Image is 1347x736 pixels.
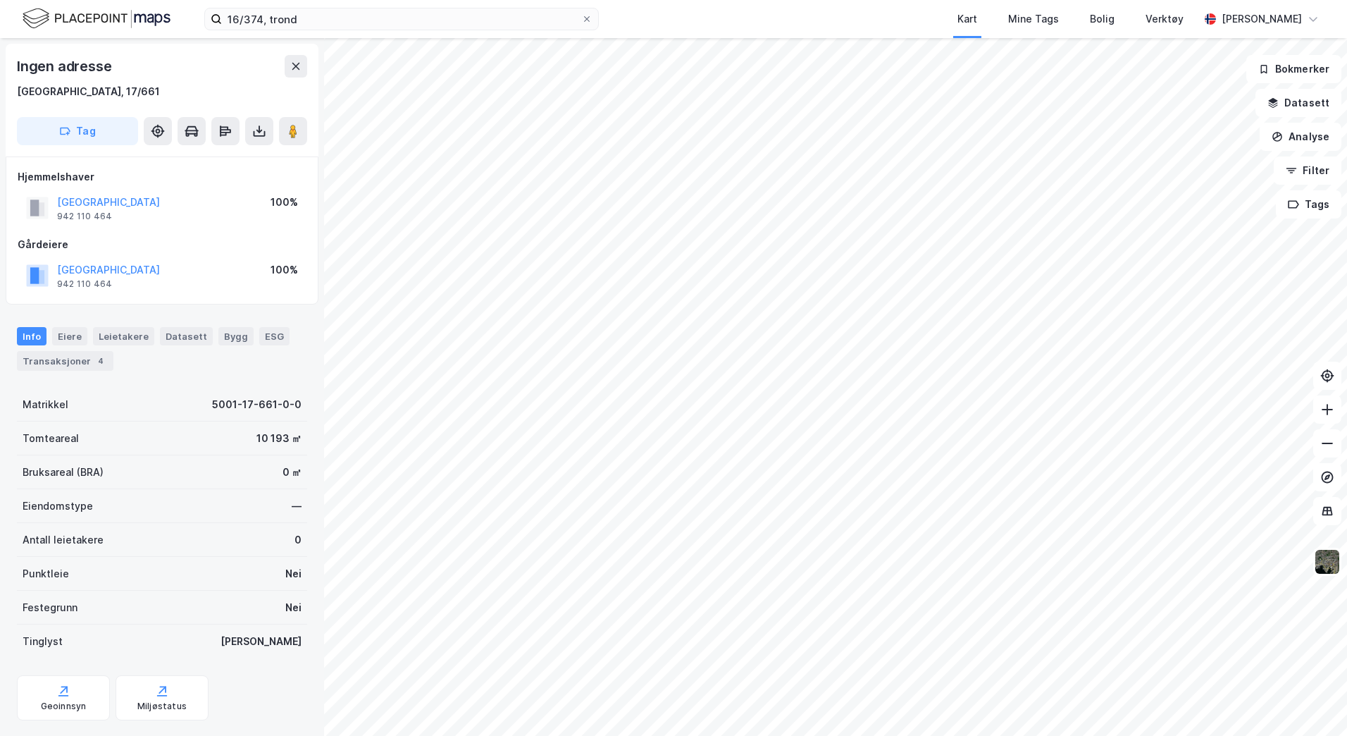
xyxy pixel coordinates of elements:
div: 10 193 ㎡ [256,430,302,447]
div: 942 110 464 [57,211,112,222]
div: Eiendomstype [23,498,93,515]
div: — [292,498,302,515]
div: Eiere [52,327,87,345]
div: [PERSON_NAME] [221,633,302,650]
div: Bygg [218,327,254,345]
div: Mine Tags [1008,11,1059,27]
button: Tag [17,117,138,145]
div: Kontrollprogram for chat [1277,668,1347,736]
input: Søk på adresse, matrikkel, gårdeiere, leietakere eller personer [222,8,581,30]
div: 5001-17-661-0-0 [212,396,302,413]
div: 942 110 464 [57,278,112,290]
div: Nei [285,599,302,616]
div: ESG [259,327,290,345]
div: Nei [285,565,302,582]
div: [GEOGRAPHIC_DATA], 17/661 [17,83,160,100]
iframe: Chat Widget [1277,668,1347,736]
div: Ingen adresse [17,55,114,78]
div: Bruksareal (BRA) [23,464,104,481]
div: 100% [271,194,298,211]
div: Transaksjoner [17,351,113,371]
div: Kart [957,11,977,27]
div: Festegrunn [23,599,77,616]
div: Geoinnsyn [41,701,87,712]
div: Hjemmelshaver [18,168,306,185]
div: Miljøstatus [137,701,187,712]
button: Filter [1274,157,1341,185]
div: 0 ㎡ [283,464,302,481]
div: 100% [271,262,298,278]
div: Verktøy [1146,11,1184,27]
img: 9k= [1314,548,1341,575]
div: 0 [294,532,302,548]
div: Info [17,327,46,345]
div: Leietakere [93,327,154,345]
div: Bolig [1090,11,1115,27]
div: Datasett [160,327,213,345]
div: 4 [94,354,108,368]
div: Tomteareal [23,430,79,447]
div: Matrikkel [23,396,68,413]
img: logo.f888ab2527a4732fd821a326f86c7f29.svg [23,6,170,31]
div: Punktleie [23,565,69,582]
div: Gårdeiere [18,236,306,253]
button: Analyse [1260,123,1341,151]
div: [PERSON_NAME] [1222,11,1302,27]
button: Tags [1276,190,1341,219]
button: Bokmerker [1246,55,1341,83]
button: Datasett [1255,89,1341,117]
div: Antall leietakere [23,532,104,548]
div: Tinglyst [23,633,63,650]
